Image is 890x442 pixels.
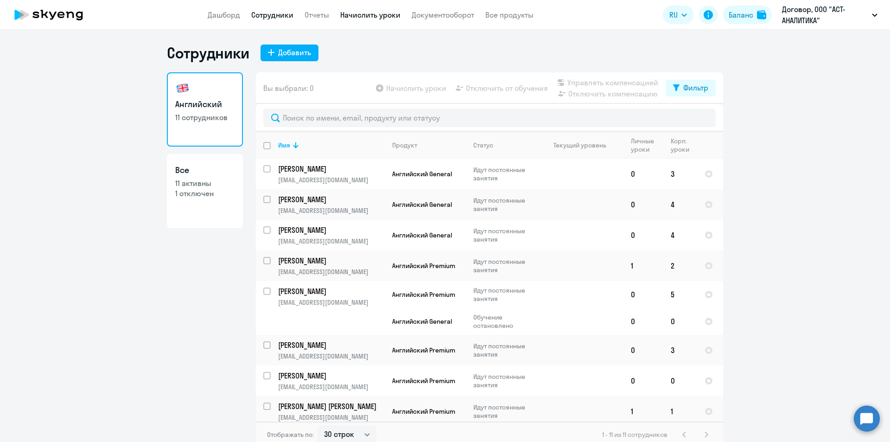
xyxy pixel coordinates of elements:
p: [EMAIL_ADDRESS][DOMAIN_NAME] [278,383,384,391]
div: Корп. уроки [671,137,697,154]
span: Английский Premium [392,290,455,299]
div: Продукт [392,141,417,149]
a: [PERSON_NAME] [PERSON_NAME] [278,401,384,411]
p: Идут постоянные занятия [473,342,537,359]
h3: Все [175,164,235,176]
a: Все11 активны1 отключен [167,154,243,228]
a: Документооборот [412,10,474,19]
a: Отчеты [305,10,329,19]
td: 0 [623,281,663,308]
input: Поиск по имени, email, продукту или статусу [263,109,716,127]
td: 3 [663,335,697,365]
p: [EMAIL_ADDRESS][DOMAIN_NAME] [278,206,384,215]
div: Статус [473,141,493,149]
div: Имя [278,141,384,149]
a: Сотрудники [251,10,293,19]
td: 0 [623,159,663,189]
p: [PERSON_NAME] [278,340,383,350]
p: [EMAIL_ADDRESS][DOMAIN_NAME] [278,413,384,422]
a: Все продукты [485,10,534,19]
button: Балансbalance [723,6,772,24]
p: Идут постоянные занятия [473,286,537,303]
div: Текущий уровень [553,141,606,149]
p: Идут постоянные занятия [473,372,537,389]
p: [PERSON_NAME] [PERSON_NAME] [278,401,383,411]
p: Идут постоянные занятия [473,227,537,243]
a: [PERSON_NAME] [278,286,384,296]
div: Личные уроки [631,137,663,154]
td: 5 [663,281,697,308]
p: 1 отключен [175,188,235,199]
span: Вы выбрали: 0 [263,83,314,94]
p: [EMAIL_ADDRESS][DOMAIN_NAME] [278,298,384,307]
a: [PERSON_NAME] [278,340,384,350]
img: balance [757,10,766,19]
td: 1 [663,396,697,427]
p: [PERSON_NAME] [278,256,383,266]
a: [PERSON_NAME] [278,225,384,235]
td: 0 [623,335,663,365]
h3: Английский [175,98,235,110]
span: Английский General [392,200,452,209]
td: 0 [623,189,663,220]
span: 1 - 11 из 11 сотрудников [602,430,667,439]
button: Договор, ООО "АСТ-АНАЛИТИКА" [777,4,882,26]
p: [EMAIL_ADDRESS][DOMAIN_NAME] [278,268,384,276]
span: Английский Premium [392,262,455,270]
td: 2 [663,250,697,281]
a: Английский11 сотрудников [167,72,243,147]
p: [EMAIL_ADDRESS][DOMAIN_NAME] [278,176,384,184]
p: [PERSON_NAME] [278,286,383,296]
p: Договор, ООО "АСТ-АНАЛИТИКА" [782,4,868,26]
p: [PERSON_NAME] [278,371,383,381]
td: 4 [663,189,697,220]
p: Идут постоянные занятия [473,403,537,420]
p: [PERSON_NAME] [278,225,383,235]
p: [EMAIL_ADDRESS][DOMAIN_NAME] [278,352,384,360]
a: [PERSON_NAME] [278,256,384,266]
td: 3 [663,159,697,189]
h1: Сотрудники [167,44,249,62]
td: 1 [623,250,663,281]
p: Обучение остановлено [473,313,537,330]
button: Фильтр [666,80,716,96]
div: Фильтр [683,82,708,93]
span: Отображать по: [267,430,314,439]
p: [PERSON_NAME] [278,194,383,205]
span: Английский General [392,231,452,239]
div: Добавить [278,47,311,58]
div: Текущий уровень [545,141,623,149]
p: 11 активны [175,178,235,188]
a: [PERSON_NAME] [278,194,384,205]
button: Добавить [261,45,318,61]
a: [PERSON_NAME] [278,164,384,174]
span: Английский General [392,317,452,326]
p: [PERSON_NAME] [278,164,383,174]
span: Английский Premium [392,377,455,385]
p: Идут постоянные занятия [473,196,537,213]
span: Английский General [392,170,452,178]
td: 0 [623,220,663,250]
td: 0 [663,365,697,396]
p: Идут постоянные занятия [473,257,537,274]
span: Английский Premium [392,346,455,354]
div: Имя [278,141,290,149]
p: Идут постоянные занятия [473,166,537,182]
td: 0 [623,308,663,335]
div: Баланс [729,9,753,20]
p: [EMAIL_ADDRESS][DOMAIN_NAME] [278,237,384,245]
p: 11 сотрудников [175,112,235,122]
td: 0 [623,365,663,396]
td: 0 [663,308,697,335]
span: RU [669,9,678,20]
td: 4 [663,220,697,250]
a: Дашборд [208,10,240,19]
button: RU [663,6,693,24]
td: 1 [623,396,663,427]
img: english [175,81,190,96]
span: Английский Premium [392,407,455,416]
a: [PERSON_NAME] [278,371,384,381]
a: Начислить уроки [340,10,400,19]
